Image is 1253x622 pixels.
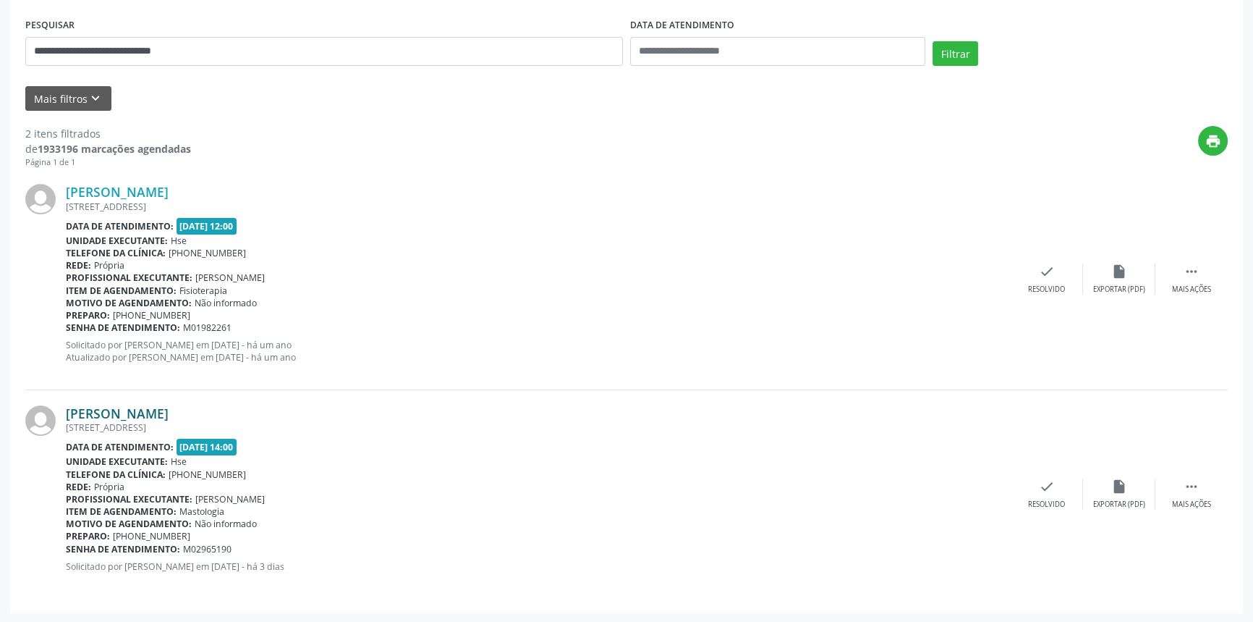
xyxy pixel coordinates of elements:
i: keyboard_arrow_down [88,91,103,106]
b: Data de atendimento: [66,441,174,453]
button: Filtrar [933,41,978,66]
b: Profissional executante: [66,272,192,284]
img: img [25,405,56,436]
b: Telefone da clínica: [66,247,166,259]
b: Senha de atendimento: [66,543,180,555]
span: M01982261 [183,321,232,334]
b: Motivo de agendamento: [66,297,192,309]
p: Solicitado por [PERSON_NAME] em [DATE] - há um ano Atualizado por [PERSON_NAME] em [DATE] - há um... [66,339,1011,363]
span: M02965190 [183,543,232,555]
i: insert_drive_file [1111,264,1127,280]
b: Senha de atendimento: [66,321,180,334]
div: Exportar (PDF) [1093,500,1145,510]
label: DATA DE ATENDIMENTO [630,14,734,37]
i: check [1039,264,1055,280]
button: Mais filtroskeyboard_arrow_down [25,86,111,112]
span: Não informado [195,297,257,309]
div: Resolvido [1028,285,1065,295]
span: [PERSON_NAME] [195,493,265,505]
div: Mais ações [1172,500,1211,510]
b: Data de atendimento: [66,220,174,232]
b: Motivo de agendamento: [66,518,192,530]
b: Item de agendamento: [66,505,177,518]
b: Unidade executante: [66,235,168,247]
b: Unidade executante: [66,455,168,468]
label: PESQUISAR [25,14,75,37]
span: Hse [171,455,187,468]
span: Não informado [195,518,257,530]
span: [PHONE_NUMBER] [169,247,246,259]
div: Exportar (PDF) [1093,285,1145,295]
div: [STREET_ADDRESS] [66,201,1011,213]
b: Preparo: [66,530,110,542]
button: print [1198,126,1228,156]
strong: 1933196 marcações agendadas [38,142,191,156]
b: Preparo: [66,309,110,321]
img: img [25,184,56,214]
span: Fisioterapia [179,285,227,297]
b: Rede: [66,259,91,272]
span: [PHONE_NUMBER] [169,468,246,481]
i: check [1039,479,1055,495]
b: Item de agendamento: [66,285,177,297]
div: 2 itens filtrados [25,126,191,141]
p: Solicitado por [PERSON_NAME] em [DATE] - há 3 dias [66,560,1011,573]
div: Mais ações [1172,285,1211,295]
div: de [25,141,191,156]
span: Própria [94,481,124,493]
span: [DATE] 14:00 [177,439,237,455]
i:  [1184,479,1199,495]
b: Rede: [66,481,91,493]
div: Página 1 de 1 [25,156,191,169]
span: Mastologia [179,505,224,518]
a: [PERSON_NAME] [66,405,169,421]
b: Profissional executante: [66,493,192,505]
i:  [1184,264,1199,280]
div: Resolvido [1028,500,1065,510]
i: insert_drive_file [1111,479,1127,495]
span: [PHONE_NUMBER] [113,530,190,542]
span: Própria [94,259,124,272]
b: Telefone da clínica: [66,468,166,481]
span: Hse [171,235,187,247]
i: print [1205,133,1221,149]
a: [PERSON_NAME] [66,184,169,200]
div: [STREET_ADDRESS] [66,421,1011,434]
span: [PERSON_NAME] [195,272,265,284]
span: [DATE] 12:00 [177,218,237,235]
span: [PHONE_NUMBER] [113,309,190,321]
